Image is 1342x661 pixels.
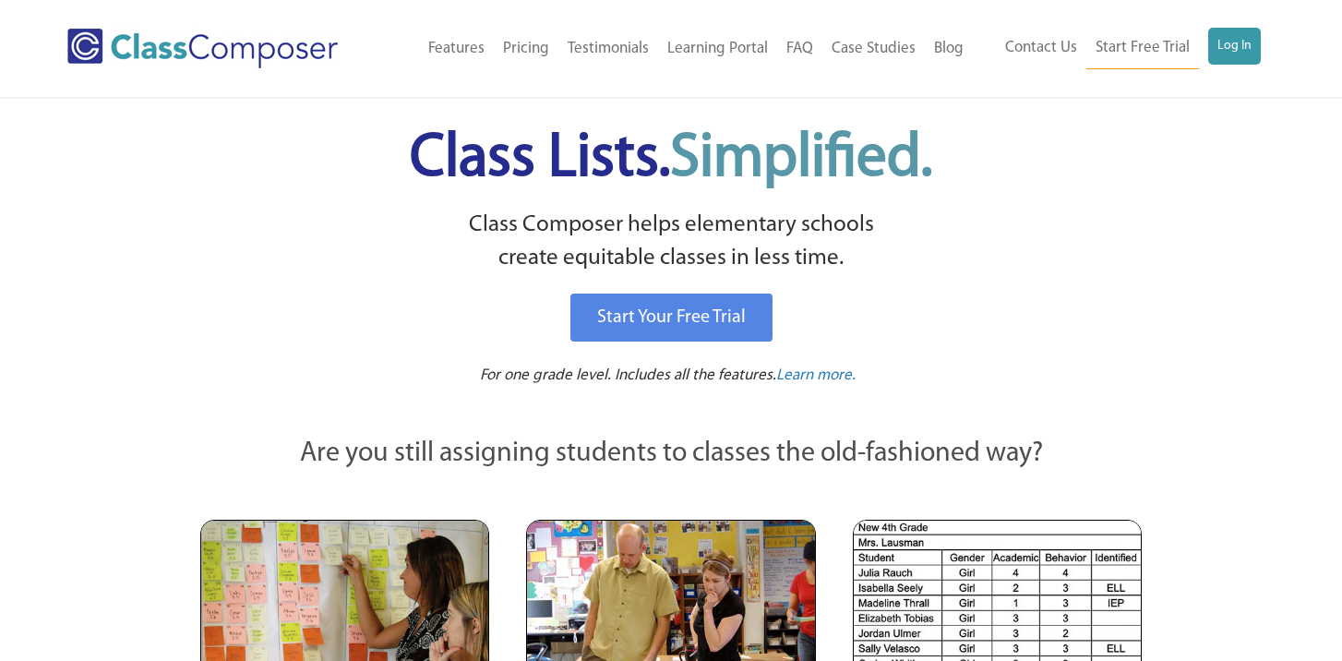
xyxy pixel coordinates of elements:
p: Are you still assigning students to classes the old-fashioned way? [200,434,1142,475]
a: Testimonials [558,29,658,69]
span: Start Your Free Trial [597,308,746,327]
nav: Header Menu [973,28,1261,69]
a: Contact Us [996,28,1086,68]
a: Pricing [494,29,558,69]
img: Class Composer [67,29,338,68]
a: Learning Portal [658,29,777,69]
span: For one grade level. Includes all the features. [480,367,776,383]
span: Simplified. [670,129,932,189]
span: Class Lists. [410,129,932,189]
nav: Header Menu [383,29,973,69]
a: Learn more. [776,365,856,388]
a: Log In [1208,28,1261,65]
a: Start Your Free Trial [570,294,773,342]
a: Case Studies [822,29,925,69]
a: Blog [925,29,973,69]
p: Class Composer helps elementary schools create equitable classes in less time. [198,209,1144,276]
span: Learn more. [776,367,856,383]
a: Start Free Trial [1086,28,1199,69]
a: Features [419,29,494,69]
a: FAQ [777,29,822,69]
